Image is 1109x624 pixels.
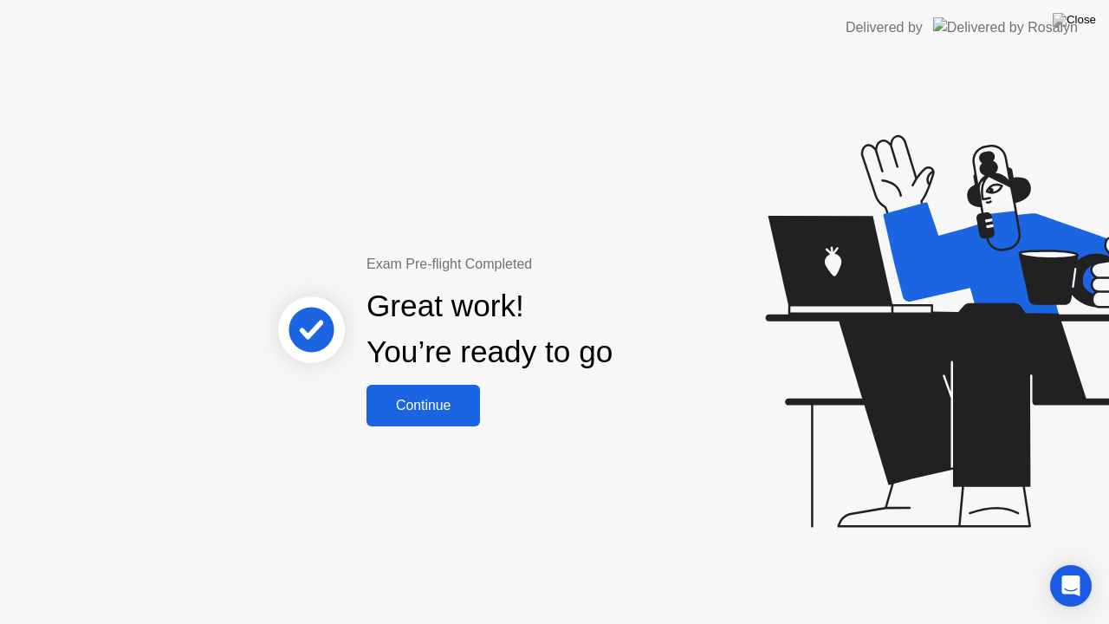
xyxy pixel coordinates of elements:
div: Exam Pre-flight Completed [366,254,724,275]
img: Delivered by Rosalyn [933,17,1078,37]
div: Continue [372,398,475,413]
div: Open Intercom Messenger [1050,565,1092,607]
div: Delivered by [846,17,923,38]
button: Continue [366,385,480,426]
div: Great work! You’re ready to go [366,283,613,375]
img: Close [1053,13,1096,27]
